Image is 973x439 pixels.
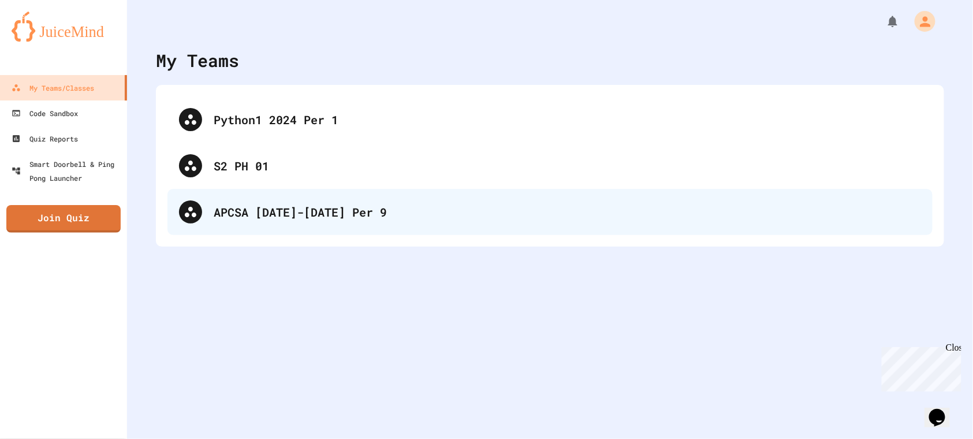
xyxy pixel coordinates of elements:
[12,12,115,42] img: logo-orange.svg
[12,132,78,146] div: Quiz Reports
[167,96,933,143] div: Python1 2024 Per 1
[864,12,903,31] div: My Notifications
[167,143,933,189] div: S2 PH 01
[214,203,921,221] div: APCSA [DATE]-[DATE] Per 9
[877,343,961,392] iframe: chat widget
[156,47,239,73] div: My Teams
[12,106,78,120] div: Code Sandbox
[167,189,933,235] div: APCSA [DATE]-[DATE] Per 9
[214,157,921,174] div: S2 PH 01
[903,8,938,35] div: My Account
[214,111,921,128] div: Python1 2024 Per 1
[6,205,121,233] a: Join Quiz
[12,157,122,185] div: Smart Doorbell & Ping Pong Launcher
[12,81,94,95] div: My Teams/Classes
[924,393,961,427] iframe: chat widget
[5,5,80,73] div: Chat with us now!Close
